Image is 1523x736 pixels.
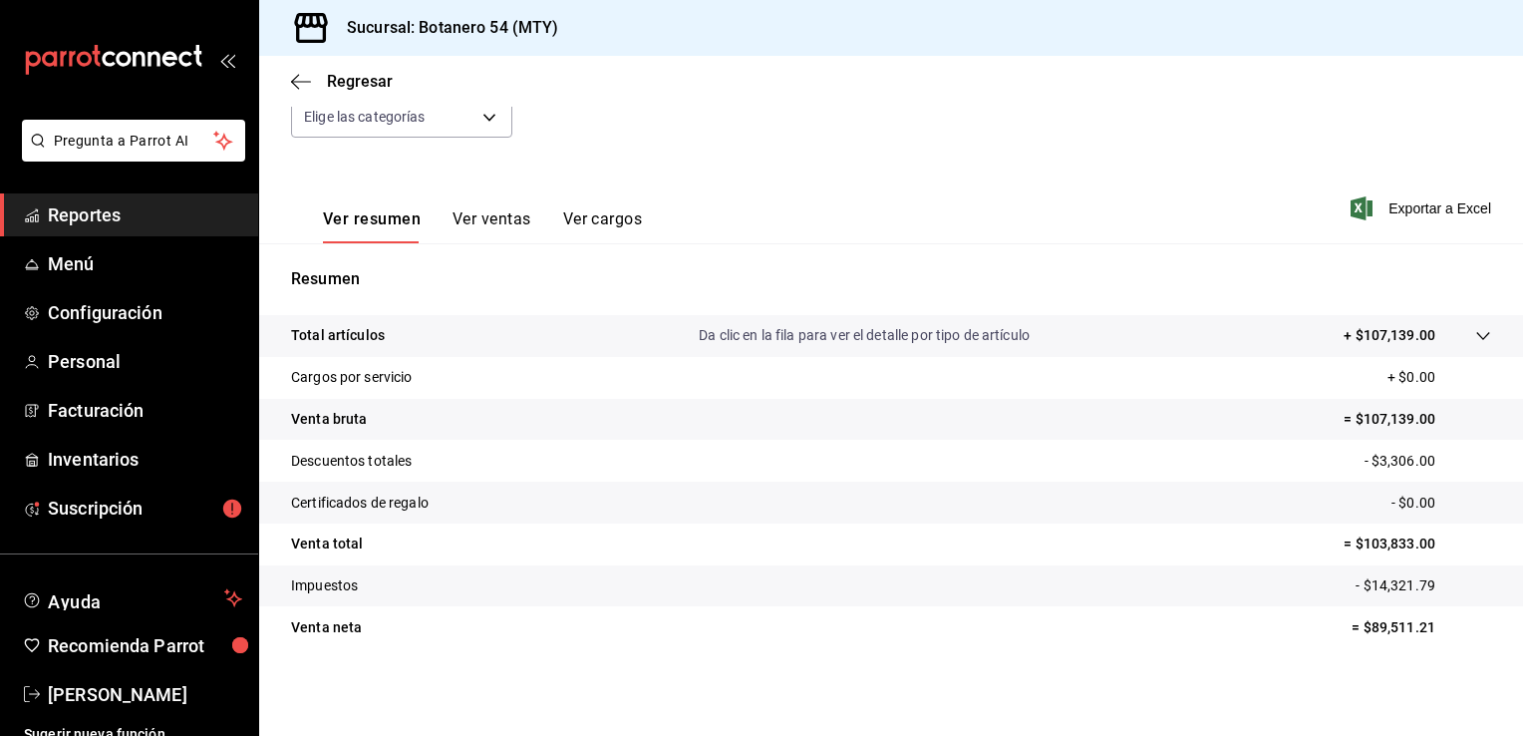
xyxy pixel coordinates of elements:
span: Pregunta a Parrot AI [54,131,214,152]
a: Pregunta a Parrot AI [14,145,245,166]
p: Certificados de regalo [291,493,429,514]
p: Venta bruta [291,409,367,430]
span: Ayuda [48,586,216,610]
button: Ver cargos [563,209,643,243]
p: Cargos por servicio [291,367,413,388]
p: = $89,511.21 [1352,617,1491,638]
p: - $0.00 [1391,493,1491,514]
p: + $0.00 [1387,367,1491,388]
button: open_drawer_menu [219,52,235,68]
span: Regresar [327,72,393,91]
p: = $107,139.00 [1344,409,1491,430]
p: Impuestos [291,575,358,596]
div: navigation tabs [323,209,642,243]
span: Configuración [48,299,242,326]
span: Suscripción [48,495,242,522]
span: Elige las categorías [304,107,426,127]
span: Recomienda Parrot [48,632,242,659]
p: Total artículos [291,325,385,346]
button: Ver ventas [453,209,531,243]
p: Venta neta [291,617,362,638]
p: Resumen [291,267,1491,291]
button: Pregunta a Parrot AI [22,120,245,162]
p: = $103,833.00 [1344,534,1491,554]
span: [PERSON_NAME] [48,681,242,708]
p: - $14,321.79 [1356,575,1491,596]
h3: Sucursal: Botanero 54 (MTY) [331,16,559,40]
span: Menú [48,250,242,277]
p: Descuentos totales [291,451,412,472]
p: Venta total [291,534,363,554]
button: Ver resumen [323,209,421,243]
span: Facturación [48,397,242,424]
p: + $107,139.00 [1344,325,1435,346]
p: - $3,306.00 [1365,451,1491,472]
span: Reportes [48,201,242,228]
button: Regresar [291,72,393,91]
p: Da clic en la fila para ver el detalle por tipo de artículo [699,325,1030,346]
span: Personal [48,348,242,375]
button: Exportar a Excel [1355,196,1491,220]
span: Inventarios [48,446,242,473]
